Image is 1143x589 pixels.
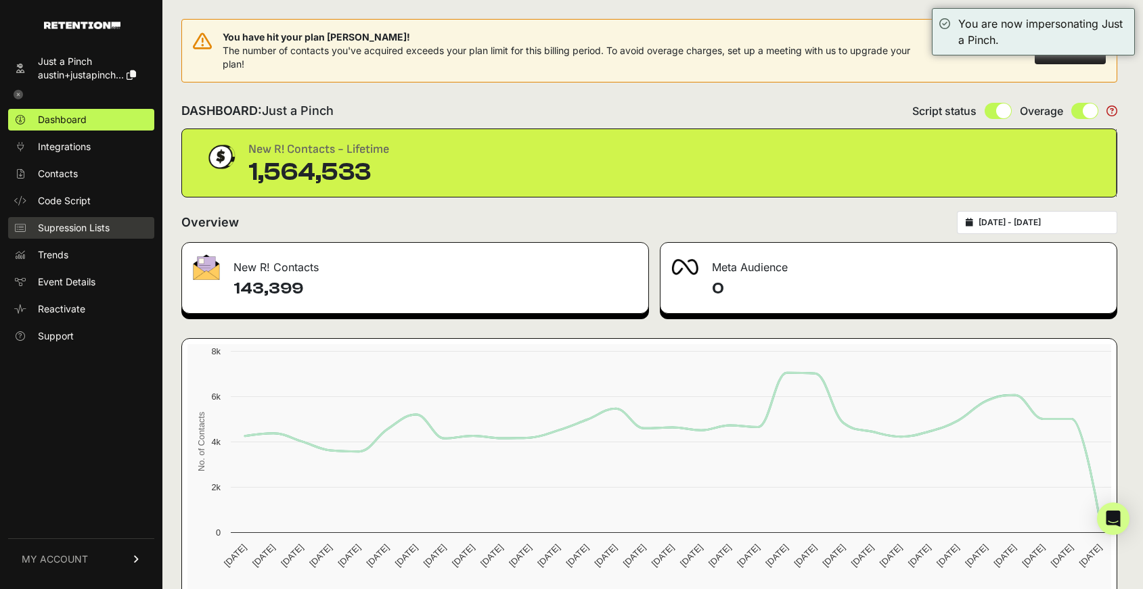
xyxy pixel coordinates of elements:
text: [DATE] [650,542,676,569]
text: [DATE] [393,542,420,569]
text: 6k [211,392,221,402]
img: fa-envelope-19ae18322b30453b285274b1b8af3d052b27d846a4fbe8435d1a52b978f639a2.png [193,254,220,280]
text: [DATE] [963,542,989,569]
text: [DATE] [450,542,476,569]
a: Support [8,325,154,347]
text: [DATE] [849,542,876,569]
text: [DATE] [535,542,562,569]
text: [DATE] [250,542,277,569]
span: austin+justapinch... [38,69,124,80]
text: [DATE] [307,542,334,569]
a: Just a Pinch austin+justapinch... [8,51,154,86]
img: dollar-coin-05c43ed7efb7bc0c12610022525b4bbbb207c7efeef5aecc26f025e68dcafac9.png [204,140,238,174]
text: 4k [211,437,221,447]
a: Contacts [8,163,154,185]
span: Dashboard [38,113,87,126]
h4: 0 [712,278,1106,300]
a: Integrations [8,136,154,158]
text: [DATE] [707,542,733,569]
a: Supression Lists [8,217,154,239]
span: The number of contacts you've acquired exceeds your plan limit for this billing period. To avoid ... [223,45,910,70]
text: [DATE] [935,542,961,569]
button: Remind me later [930,39,1027,63]
span: Reactivate [38,302,85,316]
span: Script status [912,103,977,119]
img: fa-meta-2f981b61bb99beabf952f7030308934f19ce035c18b003e963880cc3fabeebb7.png [671,259,698,275]
a: Trends [8,244,154,266]
span: MY ACCOUNT [22,552,88,566]
text: [DATE] [365,542,391,569]
a: Dashboard [8,109,154,131]
div: New R! Contacts [182,243,648,283]
text: [DATE] [336,542,362,569]
text: [DATE] [593,542,619,569]
text: 2k [211,482,221,492]
a: Code Script [8,190,154,212]
span: Integrations [38,140,91,154]
div: You are now impersonating Just a Pinch. [958,16,1127,48]
span: Just a Pinch [262,103,334,118]
a: Event Details [8,271,154,293]
text: [DATE] [735,542,761,569]
a: Reactivate [8,298,154,320]
span: Contacts [38,167,78,181]
text: [DATE] [878,542,904,569]
a: MY ACCOUNT [8,538,154,580]
text: [DATE] [1077,542,1104,569]
text: [DATE] [507,542,533,569]
div: Meta Audience [660,243,1117,283]
span: Overage [1020,103,1063,119]
img: Retention.com [44,22,120,29]
text: [DATE] [422,542,448,569]
text: [DATE] [279,542,305,569]
text: [DATE] [621,542,648,569]
div: Open Intercom Messenger [1097,502,1129,535]
text: No. of Contacts [196,412,206,471]
span: Support [38,329,74,343]
text: [DATE] [564,542,590,569]
text: [DATE] [222,542,248,569]
div: Just a Pinch [38,55,136,68]
div: 1,564,533 [248,159,389,186]
text: [DATE] [906,542,933,569]
text: [DATE] [478,542,505,569]
text: [DATE] [763,542,790,569]
text: 0 [216,527,221,538]
text: [DATE] [1049,542,1075,569]
span: Trends [38,248,68,262]
text: [DATE] [792,542,818,569]
h2: Overview [181,213,239,232]
text: [DATE] [678,542,704,569]
h4: 143,399 [233,278,637,300]
span: Event Details [38,275,95,289]
text: 8k [211,346,221,356]
span: You have hit your plan [PERSON_NAME]! [223,30,930,44]
h2: DASHBOARD: [181,101,334,120]
span: Supression Lists [38,221,110,235]
div: New R! Contacts - Lifetime [248,140,389,159]
text: [DATE] [821,542,847,569]
text: [DATE] [1021,542,1047,569]
text: [DATE] [991,542,1018,569]
span: Code Script [38,194,91,208]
